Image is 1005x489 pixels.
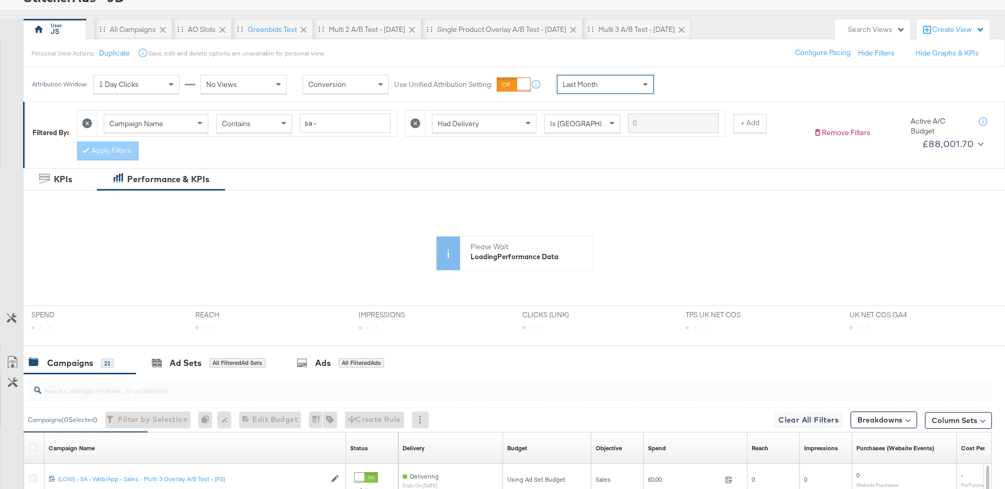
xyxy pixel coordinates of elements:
span: Sales [596,475,611,483]
div: Multi 3 A/B test - [DATE] [598,25,675,35]
input: Search Campaigns by Name, ID or Objective [41,376,903,396]
a: The total amount spent to date. [648,444,666,452]
button: Hide Graphs & KPIs [915,48,979,58]
span: Last Month [563,80,598,89]
div: Greenbids Test [248,25,297,35]
div: Campaigns [47,357,93,369]
button: Configure Pacing [788,43,858,62]
div: Active A/C Budget [911,116,968,136]
a: Reflects the ability of your Ad Campaign to achieve delivery based on ad states, schedule and bud... [403,444,425,452]
a: The number of times a purchase was made tracked by your Custom Audience pixel on your website aft... [856,444,934,452]
button: Breakdowns [851,412,917,428]
div: All Filtered Ad Sets [209,358,265,368]
div: Status [350,444,368,452]
div: Spend [648,444,666,452]
div: Save, edit and delete options are unavailable for personal view. [148,49,325,58]
span: 1 Day Clicks [99,80,139,89]
span: Conversion [308,80,346,89]
div: (LOW) - SA - Web/App - Sales - Multi 3 Overlay A/B Test - (PS) [58,475,326,483]
button: Column Sets [925,412,992,429]
div: Objective [596,444,622,452]
span: Contains [222,119,251,128]
span: Clear All Filters [778,414,839,427]
div: AO Slots [188,25,216,35]
button: £88,001.70 [918,136,986,152]
sub: Per Purchase [961,482,989,488]
button: Hide Filters [858,48,895,58]
span: Campaign Name [109,119,163,128]
div: Using Ad Set Budget [507,475,587,484]
span: 0 [856,471,859,479]
div: 0 [198,412,217,428]
div: Drag to reorder tab [237,26,243,32]
button: Remove Filters [813,128,870,138]
a: (LOW) - SA - Web/App - Sales - Multi 3 Overlay A/B Test - (PS) [58,475,326,484]
div: All Filtered Ads [339,358,384,368]
div: Attribution Window: [31,81,88,88]
div: Search Views [848,25,905,35]
div: Drag to reorder tab [427,26,432,32]
span: Is [GEOGRAPHIC_DATA] [550,119,630,128]
input: Enter a search term [628,114,719,133]
div: Drag to reorder tab [318,26,324,32]
span: Delivering [410,472,439,480]
input: Enter a search term [300,114,390,133]
div: Personal View Actions: [31,49,95,58]
button: + Add [733,114,767,133]
div: Reach [752,444,768,452]
div: 21 [101,359,114,368]
span: Had Delivery [438,119,479,128]
div: Multi 2 A/B test - [DATE] [329,25,405,35]
sub: ends on [DATE] [403,483,439,488]
div: Single product overlay A/B test - [DATE] [437,25,566,35]
button: Duplicate [99,48,130,58]
div: Ad Sets [170,357,202,369]
div: JS [51,27,59,37]
div: All Campaigns [110,25,156,35]
div: Drag to reorder tab [99,26,105,32]
div: Delivery [403,444,425,452]
a: The number of times your ad was served. On mobile apps an ad is counted as served the first time ... [804,444,838,452]
div: £88,001.70 [922,136,974,152]
span: - [961,471,963,479]
span: £0.00 [648,475,721,483]
div: Drag to reorder tab [177,26,183,32]
span: No Views [206,80,237,89]
span: 0 [752,475,755,483]
div: Ads [315,357,331,369]
sub: Website Purchases [856,482,899,488]
div: Impressions [804,444,838,452]
div: Campaign Name [49,444,95,452]
div: Drag to reorder tab [588,26,594,32]
div: Filtered By: [32,128,69,138]
div: Create View [932,25,985,35]
div: Performance & KPIs [127,173,209,185]
a: The number of people your ad was served to. [752,444,768,452]
a: Shows the current state of your Ad Campaign. [350,444,368,452]
div: Campaigns ( 0 Selected) [28,415,97,425]
span: 0 [804,475,807,483]
a: Your campaign's objective. [596,444,622,452]
a: Your campaign name. [49,444,95,452]
div: Purchases (Website Events) [856,444,934,452]
a: The maximum amount you're willing to spend on your ads, on average each day or over the lifetime ... [507,444,527,452]
div: Budget [507,444,527,452]
div: KPIs [54,173,72,185]
button: Clear All Filters [774,412,843,428]
label: Use Unified Attribution Setting: [394,80,493,90]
